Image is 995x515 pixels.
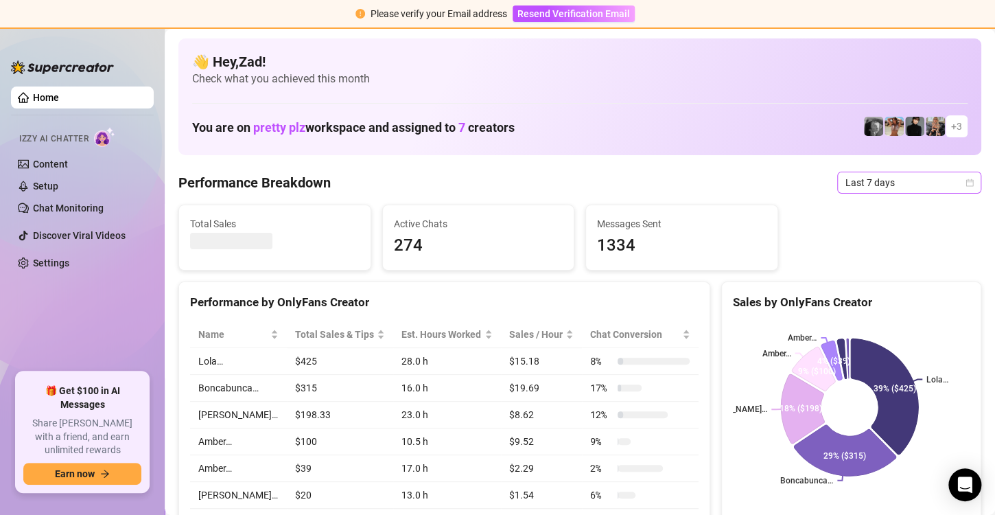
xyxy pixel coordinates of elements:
[23,385,141,411] span: 🎁 Get $100 in AI Messages
[590,407,612,422] span: 12 %
[355,9,365,19] span: exclamation-circle
[11,60,114,74] img: logo-BBDzfeDw.svg
[597,233,766,259] span: 1334
[393,482,501,509] td: 13.0 h
[190,216,360,231] span: Total Sales
[393,402,501,428] td: 23.0 h
[33,257,69,268] a: Settings
[401,327,482,342] div: Est. Hours Worked
[864,117,883,136] img: Amber
[590,380,612,396] span: 17 %
[513,5,635,22] button: Resend Verification Email
[590,327,679,342] span: Chat Conversion
[501,428,582,455] td: $9.52
[190,375,287,402] td: Boncabunca…
[509,327,563,342] span: Sales / Hour
[192,71,968,87] span: Check what you achieved this month
[198,327,268,342] span: Name
[192,120,515,135] h1: You are on workspace and assigned to creators
[33,230,126,241] a: Discover Viral Videos
[190,455,287,482] td: Amber…
[287,375,394,402] td: $315
[501,321,582,348] th: Sales / Hour
[517,8,630,19] span: Resend Verification Email
[582,321,699,348] th: Chat Conversion
[190,428,287,455] td: Amber…
[845,172,973,193] span: Last 7 days
[190,348,287,375] td: Lola…
[501,402,582,428] td: $8.62
[948,468,981,501] div: Open Intercom Messenger
[393,348,501,375] td: 28.0 h
[33,92,59,103] a: Home
[295,327,375,342] span: Total Sales & Tips
[287,455,394,482] td: $39
[501,482,582,509] td: $1.54
[287,348,394,375] td: $425
[905,117,924,136] img: Camille
[885,117,904,136] img: Amber
[597,216,766,231] span: Messages Sent
[190,402,287,428] td: [PERSON_NAME]…
[33,181,58,192] a: Setup
[393,455,501,482] td: 17.0 h
[394,233,563,259] span: 274
[287,428,394,455] td: $100
[190,293,699,312] div: Performance by OnlyFans Creator
[287,321,394,348] th: Total Sales & Tips
[733,293,970,312] div: Sales by OnlyFans Creator
[178,173,331,192] h4: Performance Breakdown
[23,463,141,485] button: Earn nowarrow-right
[33,203,104,214] a: Chat Monitoring
[762,349,791,358] text: Amber…
[100,469,110,479] span: arrow-right
[501,455,582,482] td: $2.29
[287,402,394,428] td: $198.33
[501,348,582,375] td: $15.18
[788,333,817,343] text: Amber…
[926,117,945,136] img: Violet
[94,127,115,147] img: AI Chatter
[190,321,287,348] th: Name
[19,133,89,146] span: Izzy AI Chatter
[192,52,968,71] h4: 👋 Hey, Zad !
[190,482,287,509] td: [PERSON_NAME]…
[55,468,95,479] span: Earn now
[951,119,962,134] span: + 3
[590,434,612,449] span: 9 %
[699,404,767,414] text: [PERSON_NAME]…
[393,428,501,455] td: 10.5 h
[926,375,948,385] text: Lola…
[590,488,612,503] span: 6 %
[287,482,394,509] td: $20
[33,159,68,170] a: Content
[965,179,974,187] span: calendar
[458,120,465,135] span: 7
[253,120,305,135] span: pretty plz
[23,417,141,457] span: Share [PERSON_NAME] with a friend, and earn unlimited rewards
[590,354,612,369] span: 8 %
[780,476,833,485] text: Boncabunca…
[371,6,507,21] div: Please verify your Email address
[501,375,582,402] td: $19.69
[590,461,612,476] span: 2 %
[394,216,563,231] span: Active Chats
[393,375,501,402] td: 16.0 h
